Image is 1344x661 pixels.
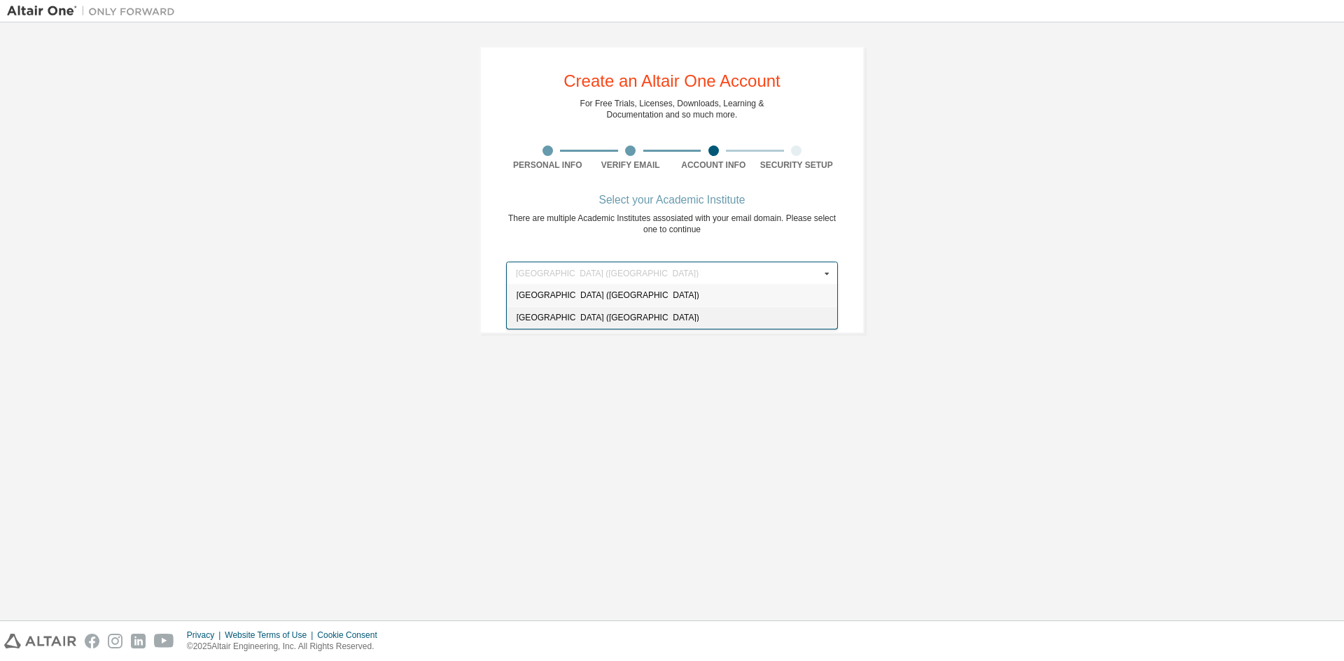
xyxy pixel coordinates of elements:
[755,159,839,171] div: Security Setup
[225,630,317,641] div: Website Terms of Use
[599,196,745,204] div: Select your Academic Institute
[672,159,755,171] div: Account Info
[85,634,99,648] img: facebook.svg
[517,292,828,300] span: [GEOGRAPHIC_DATA] ([GEOGRAPHIC_DATA])
[154,634,174,648] img: youtube.svg
[580,98,764,120] div: For Free Trials, Licenses, Downloads, Learning & Documentation and so much more.
[131,634,146,648] img: linkedin.svg
[4,634,76,648] img: altair_logo.svg
[317,630,385,641] div: Cookie Consent
[517,313,828,322] span: [GEOGRAPHIC_DATA] ([GEOGRAPHIC_DATA])
[108,634,122,648] img: instagram.svg
[506,159,589,171] div: Personal Info
[7,4,182,18] img: Altair One
[589,159,673,171] div: Verify Email
[187,630,225,641] div: Privacy
[506,213,838,235] div: There are multiple Academic Institutes assosiated with your email domain. Please select one to co...
[187,641,386,653] p: © 2025 Altair Engineering, Inc. All Rights Reserved.
[563,73,780,90] div: Create an Altair One Account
